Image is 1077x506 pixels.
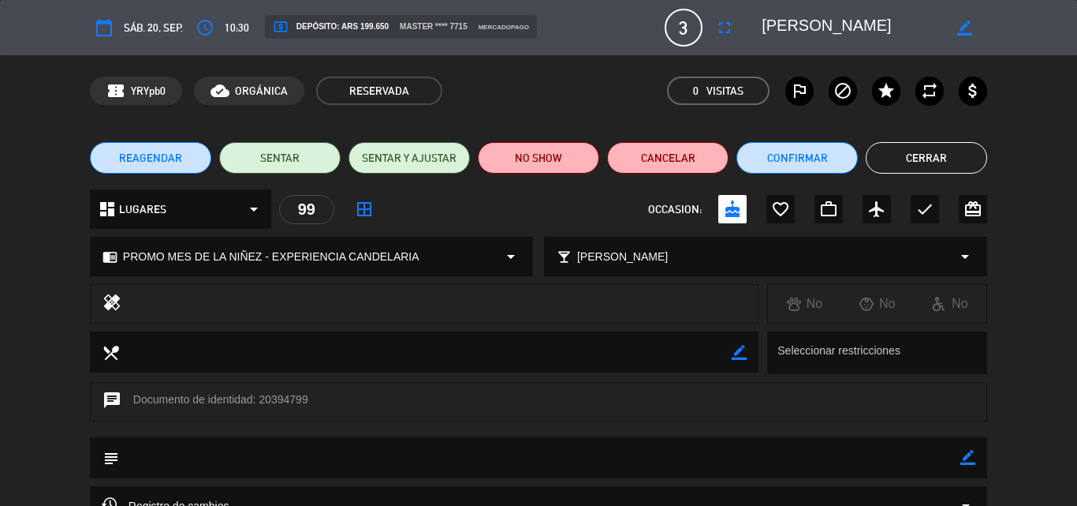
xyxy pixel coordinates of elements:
i: work_outline [819,200,838,219]
i: fullscreen [715,18,734,37]
i: arrow_drop_down [501,247,520,266]
em: Visitas [706,82,743,100]
span: LUGARES [119,201,166,219]
i: dashboard [98,200,117,219]
i: chrome_reader_mode [102,249,117,264]
i: favorite_border [771,200,790,219]
span: [PERSON_NAME] [577,248,668,266]
i: repeat [920,81,939,100]
span: sáb. 20, sep. [124,19,183,37]
i: border_color [960,450,975,465]
i: local_bar [557,249,572,264]
div: No [914,294,986,314]
i: attach_money [963,81,982,100]
i: calendar_today [95,18,114,37]
div: No [841,294,914,314]
div: Documento de identidad: 20394799 [90,382,987,422]
span: REAGENDAR [119,150,182,167]
button: fullscreen [710,13,739,42]
button: Cancelar [607,142,729,174]
i: border_all [355,200,374,219]
button: access_time [191,13,219,42]
span: mercadopago [479,22,529,32]
div: 99 [279,195,334,224]
i: arrow_drop_down [244,200,263,219]
span: 3 [665,9,702,47]
i: cloud_done [211,81,229,100]
i: local_dining [102,343,119,361]
span: 0 [693,82,699,100]
button: NO SHOW [478,142,599,174]
span: 10:30 [225,19,249,37]
span: PROMO MES DE LA NIÑEZ - EXPERIENCIA CANDELARIA [123,248,419,266]
i: check [915,200,934,219]
button: Cerrar [866,142,987,174]
i: subject [102,449,119,467]
button: Confirmar [736,142,858,174]
i: border_color [957,21,972,36]
i: cake [723,200,742,219]
span: YRYpb0 [131,82,166,100]
i: border_color [732,345,747,360]
span: RESERVADA [316,77,442,105]
span: Depósito: ARS 199.650 [273,19,389,35]
button: calendar_today [90,13,118,42]
i: arrow_drop_down [956,247,975,266]
i: star [877,81,896,100]
button: SENTAR Y AJUSTAR [348,142,470,174]
button: REAGENDAR [90,142,211,174]
i: access_time [196,18,214,37]
i: block [833,81,852,100]
div: No [768,294,840,314]
i: chat [102,391,121,413]
span: ORGÁNICA [235,82,288,100]
i: local_atm [273,19,289,35]
i: airplanemode_active [867,200,886,219]
span: OCCASION: [648,201,702,219]
i: healing [102,293,121,315]
i: outlined_flag [790,81,809,100]
i: card_giftcard [963,200,982,219]
button: SENTAR [219,142,341,174]
span: confirmation_number [106,81,125,100]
